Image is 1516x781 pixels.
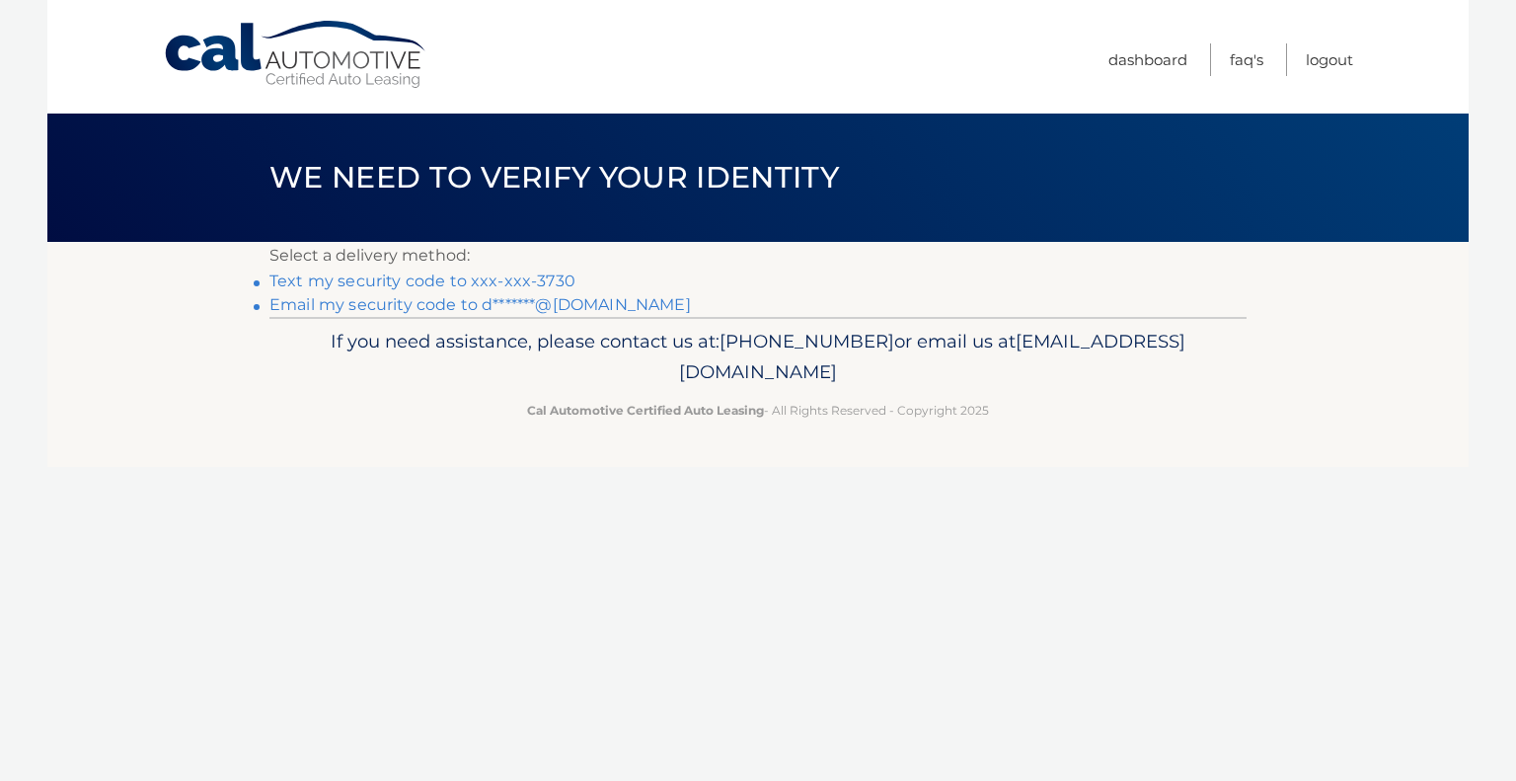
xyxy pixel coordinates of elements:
[269,272,575,290] a: Text my security code to xxx-xxx-3730
[269,159,839,195] span: We need to verify your identity
[163,20,429,90] a: Cal Automotive
[720,330,894,352] span: [PHONE_NUMBER]
[1230,43,1263,76] a: FAQ's
[282,326,1234,389] p: If you need assistance, please contact us at: or email us at
[269,295,691,314] a: Email my security code to d*******@[DOMAIN_NAME]
[1108,43,1187,76] a: Dashboard
[1306,43,1353,76] a: Logout
[282,400,1234,421] p: - All Rights Reserved - Copyright 2025
[527,403,764,418] strong: Cal Automotive Certified Auto Leasing
[269,242,1247,270] p: Select a delivery method:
